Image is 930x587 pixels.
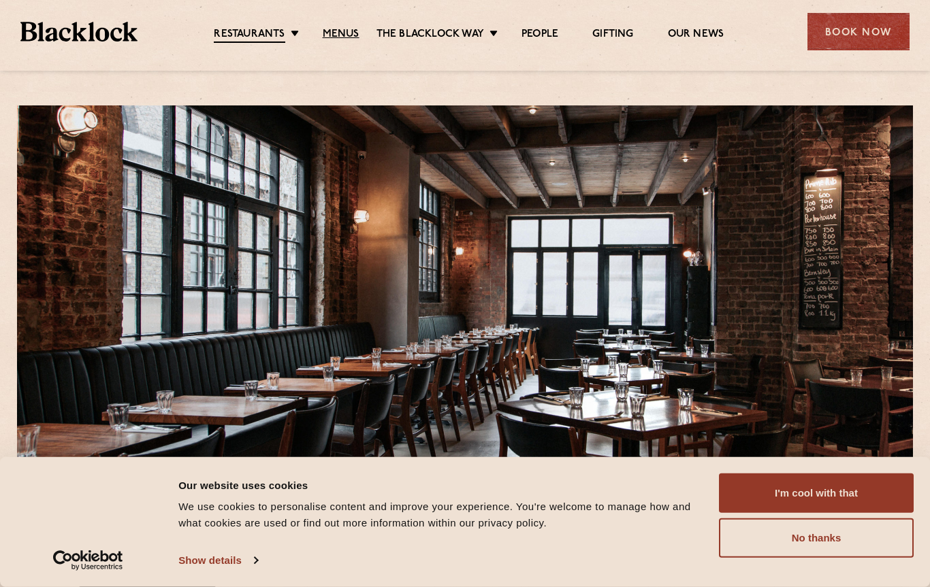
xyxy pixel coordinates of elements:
[20,22,138,41] img: BL_Textured_Logo-footer-cropped.svg
[668,28,724,41] a: Our News
[214,28,285,43] a: Restaurants
[522,28,558,41] a: People
[719,518,914,558] button: No thanks
[29,550,148,571] a: Usercentrics Cookiebot - opens in a new window
[323,28,359,41] a: Menus
[178,499,703,531] div: We use cookies to personalise content and improve your experience. You're welcome to manage how a...
[178,477,703,493] div: Our website uses cookies
[592,28,633,41] a: Gifting
[178,550,257,571] a: Show details
[807,13,910,50] div: Book Now
[719,473,914,513] button: I'm cool with that
[376,28,484,41] a: The Blacklock Way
